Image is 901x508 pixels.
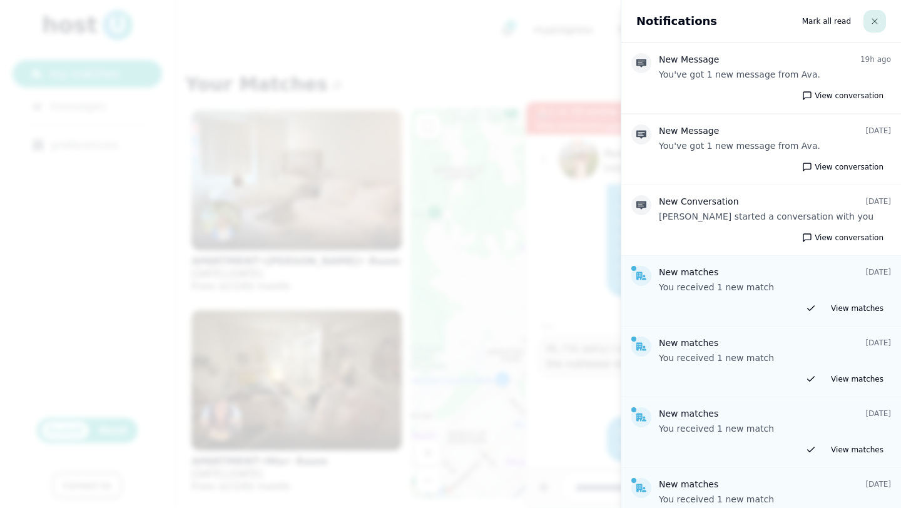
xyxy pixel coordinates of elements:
[659,337,718,349] h4: New matches
[865,126,891,136] p: [DATE]
[659,407,718,420] h4: New matches
[795,160,891,175] button: View conversation
[659,493,891,505] p: You received 1 new match
[636,13,717,30] h2: Notifications
[659,195,739,208] h4: New Conversation
[659,478,718,490] h4: New matches
[865,338,891,348] p: [DATE]
[659,140,891,152] p: You've got 1 new message from Ava.
[823,442,891,457] a: View matches
[865,267,891,277] p: [DATE]
[659,352,891,364] p: You received 1 new match
[659,68,891,81] p: You've got 1 new message from Ava.
[823,301,891,316] a: View matches
[865,479,891,489] p: [DATE]
[860,54,891,64] p: 19h ago
[659,281,891,293] p: You received 1 new match
[659,210,891,223] p: [PERSON_NAME] started a conversation with you
[659,422,891,435] p: You received 1 new match
[659,266,718,278] h4: New matches
[795,88,891,103] button: View conversation
[795,10,858,33] button: Mark all read
[823,372,891,387] a: View matches
[865,196,891,206] p: [DATE]
[795,230,891,245] button: View conversation
[865,409,891,419] p: [DATE]
[659,53,719,66] h4: New Message
[659,124,719,137] h4: New Message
